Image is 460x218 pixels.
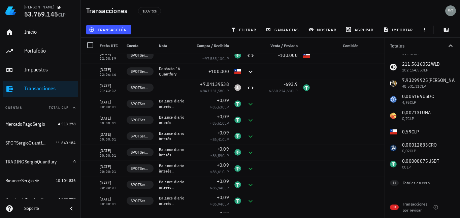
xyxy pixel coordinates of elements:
[5,178,34,184] div: BinanceSergio
[270,43,298,48] span: Venta / Enviado
[380,25,417,34] button: importar
[234,84,241,91] div: LTC-icon
[24,9,58,19] span: 53.769.145
[222,121,229,126] span: CLP
[159,179,186,190] div: Balance diario interés acreditado
[131,149,150,156] span: SPOTSergioQuantfury
[3,24,78,40] a: Inicio
[131,52,150,59] span: SPOTSergioQuantfury
[131,68,150,75] span: SPOTSergioQuantfury
[100,163,121,170] div: [DATE]
[310,27,336,32] span: mostrar
[131,117,150,123] span: SPOTSergioQuantfury
[313,38,361,54] div: Comisión
[403,180,441,186] div: Totales en cero
[234,197,241,204] div: USDT-icon
[278,52,298,58] span: -100.000
[73,159,75,164] span: 0
[24,48,75,54] div: Portafolio
[217,162,229,168] span: +0,09
[159,147,186,158] div: Balance diario interés acreditado
[100,73,121,76] div: 22:06:46
[212,201,222,207] span: 86,94
[269,88,298,93] span: ≈
[393,180,396,186] span: 11
[217,130,229,136] span: +0,09
[212,169,222,174] span: 86,61
[90,27,127,32] span: transacción
[58,121,75,126] span: 4.513.278
[131,100,150,107] span: SPOTSergioQuantfury
[210,137,229,142] span: ≈
[100,180,121,186] div: [DATE]
[24,4,54,10] div: [PERSON_NAME]
[208,68,229,74] span: +100.000
[222,153,229,158] span: CLP
[100,186,121,190] div: 00:00:01
[234,117,241,123] div: USDT-icon
[263,25,303,34] button: ganancias
[284,81,298,87] span: -693,9
[222,137,229,142] span: CLP
[257,38,300,54] div: Venta / Enviado
[197,43,229,48] span: Compra / Recibido
[3,100,78,116] button: CuentasTotal CLP
[100,105,121,109] div: 00:00:01
[222,185,229,190] span: CLP
[159,115,186,125] div: Balance diario interés acreditado
[142,7,157,15] span: 1007 txs
[58,197,75,202] span: 4.599.287
[303,52,310,59] div: CLP-icon
[100,131,121,138] div: [DATE]
[210,169,229,174] span: ≈
[210,153,229,158] span: ≈
[24,85,75,92] div: Transacciones
[100,203,121,206] div: 00:00:01
[403,201,431,213] div: Transacciones por revisar
[306,25,340,34] button: mostrar
[203,88,222,93] span: 843.231,58
[234,165,241,172] div: USDT-icon
[3,191,78,208] a: CryptomktSergio 4.599.287
[5,5,16,16] img: LedgiFi
[159,131,186,142] div: Balance diario interés acreditado
[3,43,78,59] a: Portafolio
[24,66,75,73] div: Impuestos
[159,98,186,109] div: Balance diario interés acreditado
[131,165,150,172] span: SPOTSergioQuantfury
[202,56,229,61] span: ≈
[58,12,66,18] span: CLP
[222,201,229,207] span: CLP
[210,201,229,207] span: ≈
[100,170,121,174] div: 00:00:01
[100,196,121,203] div: [DATE]
[5,159,57,165] div: TRADINGSergioQuantfury
[5,121,45,127] div: MercadoPagoSergio
[222,88,229,93] span: CLP
[156,38,189,54] div: Nota
[159,195,186,206] div: Balance diario interés acreditado
[212,185,222,190] span: 86,94
[97,38,124,54] div: Fecha UTC
[3,135,78,151] a: SPOTSergioQuantfury 11.640.184
[131,181,150,188] span: SPOTSergioQuantfury
[100,89,121,93] div: 21:43:32
[347,27,373,32] span: agrupar
[86,5,130,16] h1: Transacciones
[200,81,229,87] span: +7,04139538
[127,43,138,48] span: Cuenta
[100,147,121,154] div: [DATE]
[291,88,298,93] span: CLP
[210,121,229,126] span: ≈
[200,88,229,93] span: ≈
[131,197,150,204] span: SPOTSergioQuantfury
[100,66,121,73] div: [DATE]
[267,27,299,32] span: ganancias
[100,138,121,141] div: 00:00:01
[3,62,78,78] a: Impuestos
[343,43,358,48] span: Comisión
[232,27,256,32] span: filtrar
[24,206,62,211] div: Soporte
[222,56,229,61] span: CLP
[100,99,121,105] div: [DATE]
